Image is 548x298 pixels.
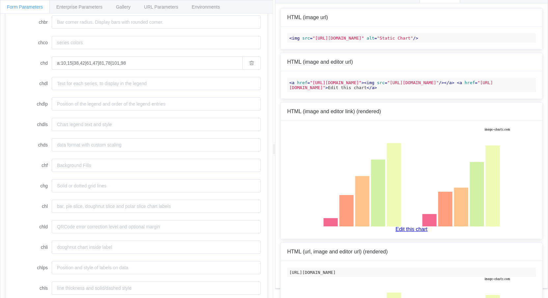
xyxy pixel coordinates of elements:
[12,159,52,172] label: chf
[56,4,102,10] span: Enterprise Parameters
[377,80,385,85] span: src
[12,118,52,131] label: chdls
[52,220,261,233] input: QRCode error correction level and optional margin
[387,80,439,85] span: "[URL][DOMAIN_NAME]"
[287,109,381,114] span: HTML (image and editor link) (rendered)
[289,36,418,41] span: < = = />
[12,200,52,213] label: chl
[7,4,43,10] span: Form Parameters
[52,138,261,151] input: data format with custom scaling
[287,226,536,232] a: Edit this chart
[287,15,328,20] span: HTML (image url)
[372,85,374,90] span: a
[52,159,261,172] input: Background Fills
[12,179,52,192] label: chg
[12,36,52,49] label: chco
[444,80,454,85] span: </ >
[313,127,510,226] img: chart
[12,97,52,111] label: chdlp
[12,77,52,90] label: chdl
[12,261,52,274] label: chlps
[12,138,52,151] label: chds
[192,4,220,10] span: Environments
[12,281,52,295] label: chls
[287,59,353,65] span: HTML (image and editor url)
[289,80,493,90] span: "[URL][DOMAIN_NAME]"
[52,16,261,29] input: Bar corner radius. Display bars with rounded corner.
[367,80,374,85] span: img
[292,80,294,85] span: a
[310,80,362,85] span: "[URL][DOMAIN_NAME]"
[287,268,536,277] code: [URL][DOMAIN_NAME]
[313,36,364,41] span: "[URL][DOMAIN_NAME]"
[12,220,52,233] label: chld
[289,80,364,85] span: < = >
[52,97,261,111] input: Position of the legend and order of the legend entries
[116,4,130,10] span: Gallery
[12,241,52,254] label: chli
[52,36,261,49] input: series colors
[12,16,52,29] label: chbr
[52,118,261,131] input: Chart legend text and style
[459,80,462,85] span: a
[12,56,52,70] label: chd
[302,36,310,41] span: src
[449,80,452,85] span: a
[52,179,261,192] input: Solid or dotted grid lines
[144,4,178,10] span: URL Parameters
[52,200,261,213] input: bar, pie slice, doughnut slice and polar slice chart labels
[367,36,374,41] span: alt
[289,80,493,90] span: < = >
[364,80,444,85] span: < = />
[52,56,242,70] input: chart data
[287,78,536,92] code: Edit this chart
[52,241,261,254] input: doughnut chart inside label
[287,249,388,254] span: HTML (url, image and editor url) (rendered)
[52,261,261,274] input: Position and style of labels on data
[297,80,307,85] span: href
[465,80,475,85] span: href
[52,281,261,295] input: line thickness and solid/dashed style
[292,36,299,41] span: img
[367,85,377,90] span: </ >
[377,36,413,41] span: "Static Chart"
[52,77,261,90] input: Text for each series, to display in the legend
